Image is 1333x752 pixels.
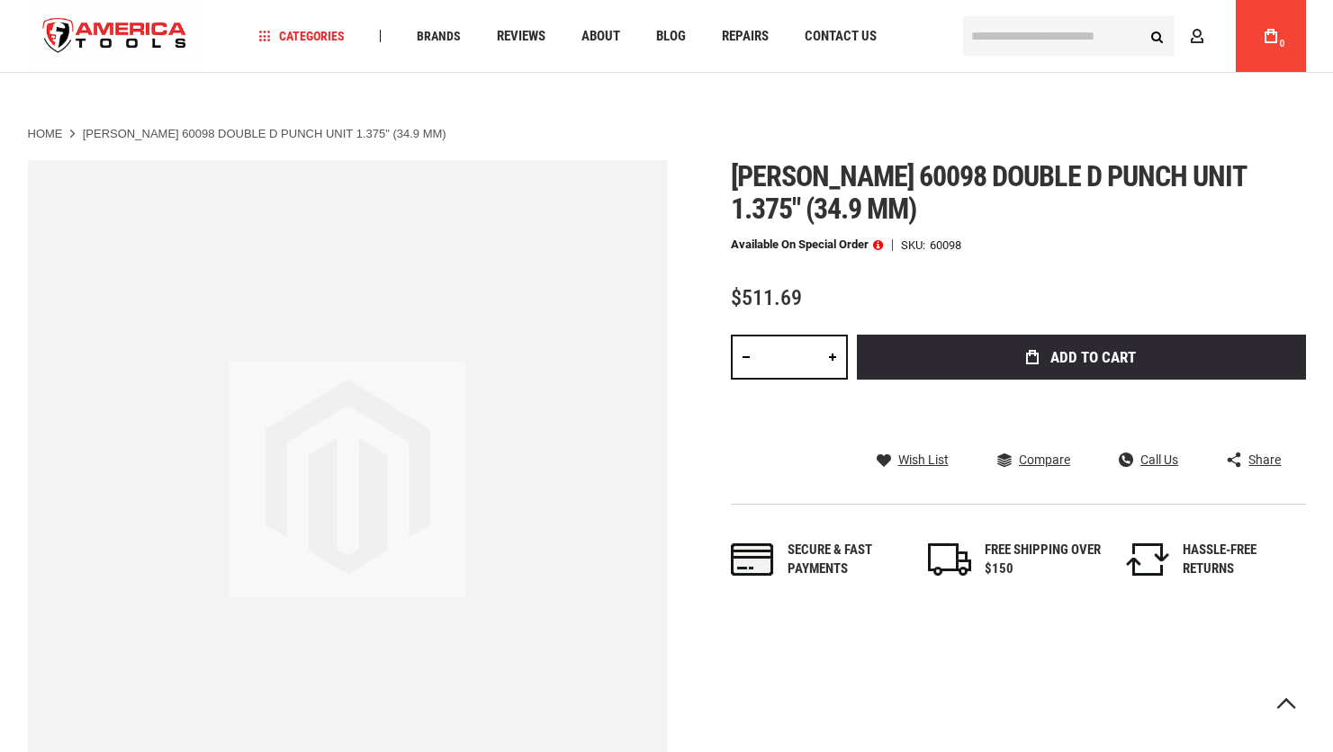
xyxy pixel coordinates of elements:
[230,362,465,597] img: image.jpg
[28,126,63,142] a: Home
[1140,453,1178,466] span: Call Us
[898,453,949,466] span: Wish List
[877,452,949,468] a: Wish List
[489,24,554,49] a: Reviews
[857,335,1306,380] button: Add to Cart
[1183,541,1300,579] div: HASSLE-FREE RETURNS
[648,24,694,49] a: Blog
[1119,452,1178,468] a: Call Us
[997,452,1070,468] a: Compare
[1280,39,1285,49] span: 0
[1248,453,1281,466] span: Share
[930,239,961,251] div: 60098
[805,30,877,43] span: Contact Us
[1126,543,1169,576] img: returns
[1050,350,1136,365] span: Add to Cart
[417,30,461,42] span: Brands
[1019,453,1070,466] span: Compare
[853,385,1310,392] iframe: Secure express checkout frame
[83,127,446,140] strong: [PERSON_NAME] 60098 DOUBLE D PUNCH UNIT 1.375" (34.9 MM)
[797,24,885,49] a: Contact Us
[731,285,802,310] span: $511.69
[1140,19,1175,53] button: Search
[258,30,345,42] span: Categories
[656,30,686,43] span: Blog
[28,3,203,70] img: America Tools
[788,541,905,579] div: Secure & fast payments
[731,543,774,576] img: payments
[28,3,203,70] a: store logo
[573,24,628,49] a: About
[409,24,469,49] a: Brands
[722,30,769,43] span: Repairs
[731,238,883,251] p: Available on Special Order
[731,159,1247,226] span: [PERSON_NAME] 60098 double d punch unit 1.375" (34.9 mm)
[497,30,545,43] span: Reviews
[928,543,971,576] img: shipping
[581,30,620,43] span: About
[985,541,1102,579] div: FREE SHIPPING OVER $150
[901,239,930,251] strong: SKU
[714,24,777,49] a: Repairs
[250,24,353,49] a: Categories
